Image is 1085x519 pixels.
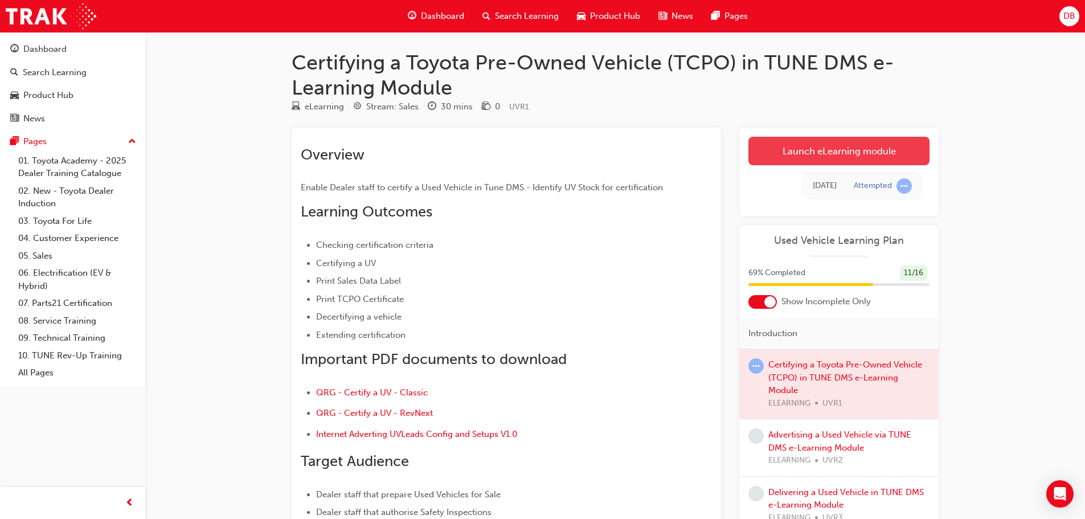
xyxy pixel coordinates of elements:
a: Advertising a Used Vehicle via TUNE DMS e-Learning Module [768,430,911,453]
span: Decertifying a vehicle [316,312,402,322]
span: News [672,10,693,23]
a: QRG - Certify a UV - RevNext [316,408,433,418]
div: Product Hub [23,89,73,102]
a: pages-iconPages [702,5,757,28]
img: Trak [6,3,96,29]
a: 08. Service Training [14,312,141,330]
h1: Certifying a Toyota Pre-Owned Vehicle (TCPO) in TUNE DMS e-Learning Module [292,50,939,100]
span: Print TCPO Certificate [316,294,404,304]
span: Dealer staff that authorise Safety Inspections [316,507,492,517]
a: 04. Customer Experience [14,230,141,247]
span: Dashboard [421,10,464,23]
span: Learning resource code [509,102,529,112]
button: Pages [5,131,141,152]
div: Pages [23,135,47,148]
div: Dashboard [23,43,67,56]
div: Search Learning [23,66,87,79]
span: learningRecordVerb_ATTEMPT-icon [896,178,912,194]
span: Certifying a UV [316,258,376,268]
a: News [5,108,141,129]
a: 03. Toyota For Life [14,212,141,230]
span: prev-icon [125,496,134,510]
a: Dashboard [5,39,141,60]
a: Search Learning [5,62,141,83]
a: Delivering a Used Vehicle in TUNE DMS e-Learning Module [768,487,924,510]
span: news-icon [658,9,667,23]
span: ELEARNING [768,454,810,467]
span: learningRecordVerb_NONE-icon [748,428,764,444]
button: DashboardSearch LearningProduct HubNews [5,36,141,131]
div: Stream [353,100,419,114]
span: Overview [301,146,365,164]
span: Print Sales Data Label [316,276,401,286]
span: pages-icon [711,9,720,23]
span: DB [1063,10,1075,23]
a: QRG - Certify a UV - Classic [316,387,428,398]
div: 30 mins [441,100,473,113]
div: Open Intercom Messenger [1046,480,1074,508]
span: UVR2 [822,454,843,467]
a: car-iconProduct Hub [568,5,649,28]
span: pages-icon [10,137,19,147]
span: Show Incomplete Only [781,295,871,308]
span: money-icon [482,102,490,112]
div: Attempted [854,181,892,191]
a: All Pages [14,364,141,382]
span: Learning Outcomes [301,203,432,220]
span: guage-icon [10,44,19,55]
span: search-icon [482,9,490,23]
span: Target Audience [301,452,409,470]
div: Fri Sep 05 2025 14:09:08 GMT+1000 (Australian Eastern Standard Time) [813,179,837,193]
span: guage-icon [408,9,416,23]
div: Price [482,100,500,114]
a: search-iconSearch Learning [473,5,568,28]
span: Search Learning [495,10,559,23]
a: 05. Sales [14,247,141,265]
a: 01. Toyota Academy - 2025 Dealer Training Catalogue [14,152,141,182]
span: Product Hub [590,10,640,23]
a: Internet Adverting UVLeads Config and Setups V1.0 [316,429,517,439]
div: eLearning [305,100,344,113]
span: learningResourceType_ELEARNING-icon [292,102,300,112]
a: news-iconNews [649,5,702,28]
div: Type [292,100,344,114]
span: 69 % Completed [748,267,805,280]
div: 11 / 16 [900,265,927,281]
span: car-icon [577,9,586,23]
a: 09. Technical Training [14,329,141,347]
button: DB [1059,6,1079,26]
span: Introduction [748,327,797,340]
a: 10. TUNE Rev-Up Training [14,347,141,365]
div: Duration [428,100,473,114]
span: Pages [724,10,748,23]
span: Checking certification criteria [316,240,433,250]
span: learningRecordVerb_ATTEMPT-icon [748,358,764,374]
span: Extending certification [316,330,406,340]
a: guage-iconDashboard [399,5,473,28]
span: Important PDF documents to download [301,350,567,368]
span: learningRecordVerb_NONE-icon [748,486,764,501]
a: 06. Electrification (EV & Hybrid) [14,264,141,295]
span: Dealer staff that prepare Used Vehicles for Sale [316,489,501,500]
div: News [23,112,45,125]
a: Launch eLearning module [748,137,930,165]
a: Used Vehicle Learning Plan [748,234,930,247]
span: car-icon [10,91,19,101]
a: 02. New - Toyota Dealer Induction [14,182,141,212]
span: Enable Dealer staff to certify a Used Vehicle in Tune DMS.- Identify UV Stock for certification [301,182,663,193]
span: up-icon [128,134,136,149]
span: search-icon [10,68,18,78]
span: target-icon [353,102,362,112]
a: Product Hub [5,85,141,106]
div: Stream: Sales [366,100,419,113]
div: 0 [495,100,500,113]
a: 07. Parts21 Certification [14,295,141,312]
span: clock-icon [428,102,436,112]
span: news-icon [10,114,19,124]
